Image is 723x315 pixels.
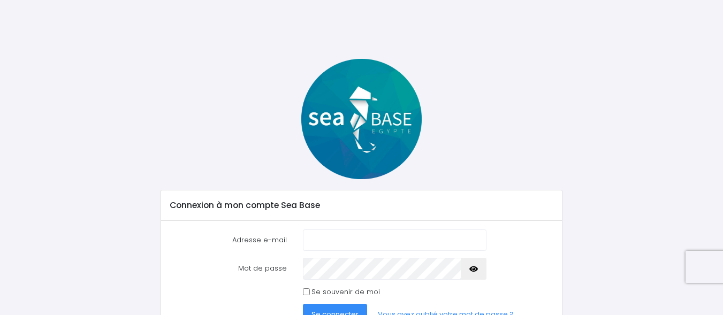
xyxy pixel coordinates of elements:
[162,258,295,279] label: Mot de passe
[161,190,562,220] div: Connexion à mon compte Sea Base
[311,287,380,297] label: Se souvenir de moi
[162,229,295,251] label: Adresse e-mail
